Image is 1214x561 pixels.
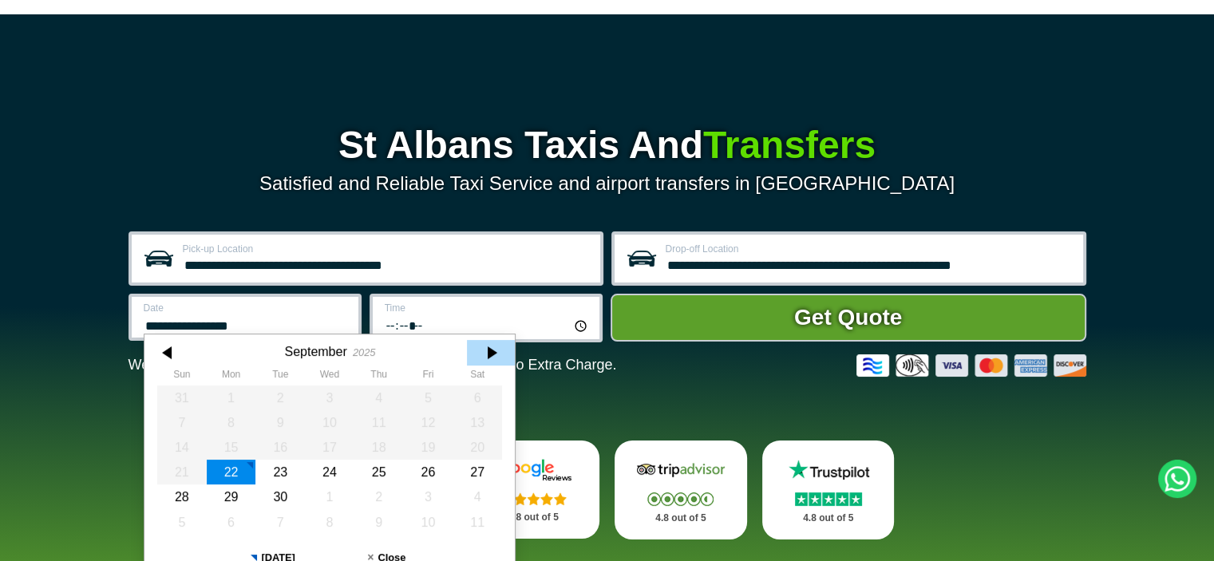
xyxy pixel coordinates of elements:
div: 03 September 2025 [305,385,354,410]
span: Transfers [703,124,876,166]
div: 11 October 2025 [453,510,502,535]
div: September [284,344,346,359]
div: 2025 [352,346,374,358]
div: 24 September 2025 [305,460,354,484]
div: 04 October 2025 [453,484,502,509]
div: 02 September 2025 [255,385,305,410]
div: 05 October 2025 [157,510,207,535]
div: 21 September 2025 [157,460,207,484]
div: 22 September 2025 [206,460,255,484]
h1: St Albans Taxis And [129,126,1086,164]
span: The Car at No Extra Charge. [433,357,616,373]
p: We Now Accept Card & Contactless Payment In [129,357,617,373]
th: Saturday [453,369,502,385]
img: Tripadvisor [633,458,729,482]
div: 23 September 2025 [255,460,305,484]
p: 4.8 out of 5 [484,508,582,527]
p: 4.8 out of 5 [632,508,730,528]
label: Pick-up Location [183,244,591,254]
div: 29 September 2025 [206,484,255,509]
a: Trustpilot Stars 4.8 out of 5 [762,441,895,539]
div: 06 October 2025 [206,510,255,535]
div: 09 October 2025 [354,510,403,535]
div: 30 September 2025 [255,484,305,509]
div: 17 September 2025 [305,435,354,460]
div: 27 September 2025 [453,460,502,484]
p: Satisfied and Reliable Taxi Service and airport transfers in [GEOGRAPHIC_DATA] [129,172,1086,195]
th: Friday [403,369,453,385]
div: 08 September 2025 [206,410,255,435]
div: 15 September 2025 [206,435,255,460]
label: Date [144,303,349,313]
th: Wednesday [305,369,354,385]
div: 09 September 2025 [255,410,305,435]
div: 11 September 2025 [354,410,403,435]
th: Tuesday [255,369,305,385]
img: Credit And Debit Cards [856,354,1086,377]
div: 07 October 2025 [255,510,305,535]
a: Tripadvisor Stars 4.8 out of 5 [615,441,747,539]
button: Get Quote [611,294,1086,342]
div: 19 September 2025 [403,435,453,460]
div: 02 October 2025 [354,484,403,509]
img: Stars [647,492,714,506]
label: Drop-off Location [666,244,1074,254]
div: 12 September 2025 [403,410,453,435]
img: Stars [795,492,862,506]
div: 10 October 2025 [403,510,453,535]
div: 08 October 2025 [305,510,354,535]
div: 01 October 2025 [305,484,354,509]
div: 13 September 2025 [453,410,502,435]
div: 16 September 2025 [255,435,305,460]
div: 03 October 2025 [403,484,453,509]
div: 10 September 2025 [305,410,354,435]
label: Time [385,303,590,313]
div: 04 September 2025 [354,385,403,410]
div: 25 September 2025 [354,460,403,484]
th: Monday [206,369,255,385]
img: Stars [500,492,567,505]
div: 06 September 2025 [453,385,502,410]
div: 26 September 2025 [403,460,453,484]
div: 28 September 2025 [157,484,207,509]
div: 01 September 2025 [206,385,255,410]
th: Sunday [157,369,207,385]
div: 20 September 2025 [453,435,502,460]
div: 18 September 2025 [354,435,403,460]
img: Google [485,458,581,482]
div: 07 September 2025 [157,410,207,435]
img: Trustpilot [781,458,876,482]
div: 05 September 2025 [403,385,453,410]
p: 4.8 out of 5 [780,508,877,528]
div: 31 August 2025 [157,385,207,410]
a: Google Stars 4.8 out of 5 [467,441,599,539]
th: Thursday [354,369,403,385]
div: 14 September 2025 [157,435,207,460]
